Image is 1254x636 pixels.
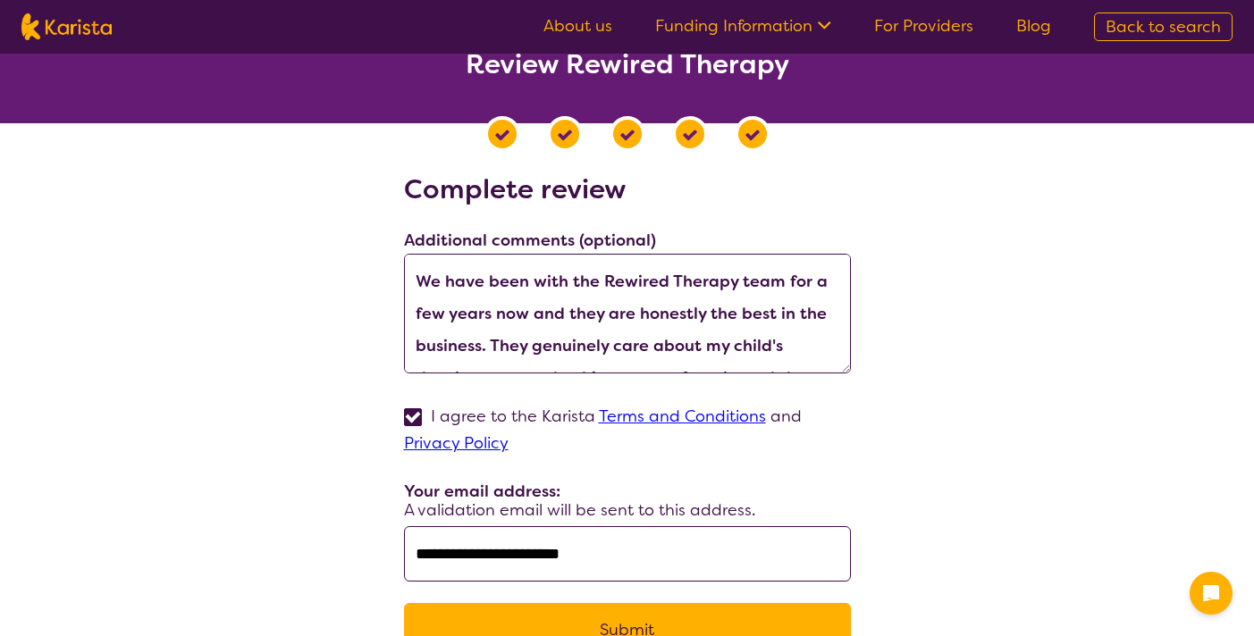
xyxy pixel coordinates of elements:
img: Karista logo [21,13,112,40]
p: A validation email will be sent to this address. [404,499,851,521]
textarea: We have been with the Rewired Therapy team for a few years now and they are honestly the best in ... [404,254,851,373]
a: Blog [1016,15,1051,37]
a: Terms and Conditions [599,406,766,427]
h2: Review Rewired Therapy [21,48,1233,80]
span: Back to search [1106,16,1221,38]
a: Back to search [1094,13,1233,41]
a: For Providers [874,15,973,37]
a: Privacy Policy [404,432,509,454]
label: Additional comments (optional) [404,230,656,251]
label: I agree to the Karista and [404,406,802,454]
a: About us [543,15,612,37]
h2: Complete review [404,173,851,205]
a: Funding Information [655,15,831,37]
label: Your email address: [404,481,560,502]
